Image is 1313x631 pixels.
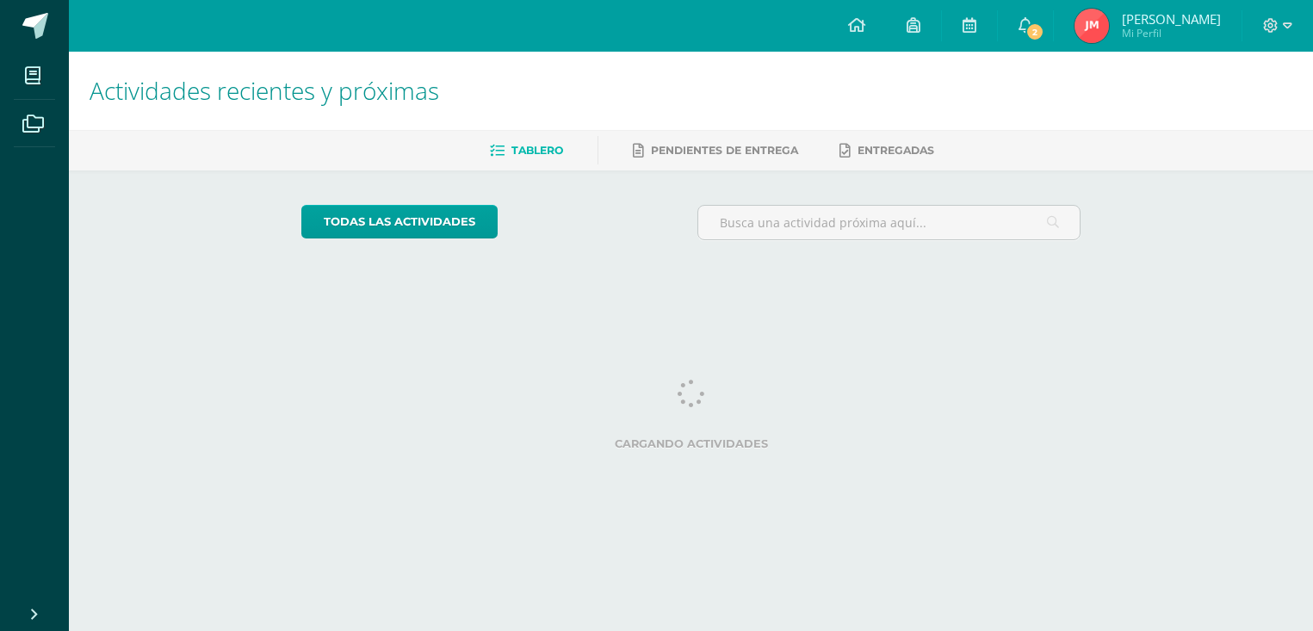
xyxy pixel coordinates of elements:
[1075,9,1109,43] img: a7c383412fd964880891d727eefbd729.png
[1025,22,1044,41] span: 2
[839,137,934,164] a: Entregadas
[1122,10,1221,28] span: [PERSON_NAME]
[651,144,798,157] span: Pendientes de entrega
[511,144,563,157] span: Tablero
[490,137,563,164] a: Tablero
[633,137,798,164] a: Pendientes de entrega
[858,144,934,157] span: Entregadas
[1122,26,1221,40] span: Mi Perfil
[301,205,498,238] a: todas las Actividades
[301,437,1081,450] label: Cargando actividades
[90,74,439,107] span: Actividades recientes y próximas
[698,206,1080,239] input: Busca una actividad próxima aquí...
